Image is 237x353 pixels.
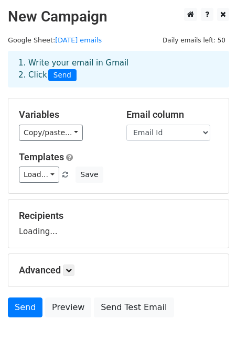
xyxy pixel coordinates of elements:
div: Loading... [19,210,218,237]
a: Templates [19,151,64,162]
button: Save [76,167,103,183]
h2: New Campaign [8,8,229,26]
a: Send Test Email [94,297,174,317]
a: Preview [45,297,91,317]
div: 1. Write your email in Gmail 2. Click [10,57,227,81]
a: Load... [19,167,59,183]
span: Daily emails left: 50 [159,35,229,46]
a: Send [8,297,42,317]
h5: Recipients [19,210,218,222]
h5: Variables [19,109,111,120]
a: Daily emails left: 50 [159,36,229,44]
span: Send [48,69,77,82]
small: Google Sheet: [8,36,102,44]
a: [DATE] emails [55,36,102,44]
h5: Advanced [19,264,218,276]
h5: Email column [126,109,218,120]
a: Copy/paste... [19,125,83,141]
